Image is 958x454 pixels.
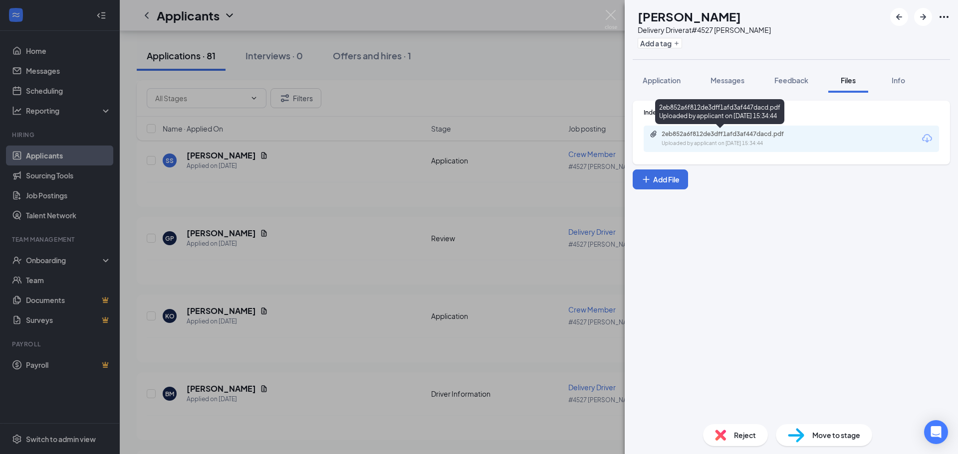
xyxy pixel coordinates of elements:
svg: Ellipses [938,11,950,23]
div: 2eb852a6f812de3dff1afd3af447dacd.pdf [662,130,801,138]
div: Uploaded by applicant on [DATE] 15:34:44 [662,140,811,148]
button: ArrowRight [914,8,932,26]
div: 2eb852a6f812de3dff1afd3af447dacd.pdf Uploaded by applicant on [DATE] 15:34:44 [655,99,784,124]
h1: [PERSON_NAME] [638,8,741,25]
span: Reject [734,430,756,441]
span: Application [643,76,681,85]
div: Delivery Driver at #4527 [PERSON_NAME] [638,25,771,35]
button: Add FilePlus [633,169,688,189]
button: PlusAdd a tag [638,38,682,48]
span: Feedback [774,76,808,85]
svg: Paperclip [650,130,658,138]
div: Indeed Resume [644,108,939,117]
svg: ArrowLeftNew [893,11,905,23]
svg: Plus [641,174,651,184]
svg: ArrowRight [917,11,929,23]
span: Messages [711,76,744,85]
span: Info [892,76,905,85]
svg: Plus [674,40,680,46]
span: Files [841,76,856,85]
span: Move to stage [812,430,860,441]
div: Open Intercom Messenger [924,420,948,444]
button: ArrowLeftNew [890,8,908,26]
svg: Download [921,133,933,145]
a: Paperclip2eb852a6f812de3dff1afd3af447dacd.pdfUploaded by applicant on [DATE] 15:34:44 [650,130,811,148]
